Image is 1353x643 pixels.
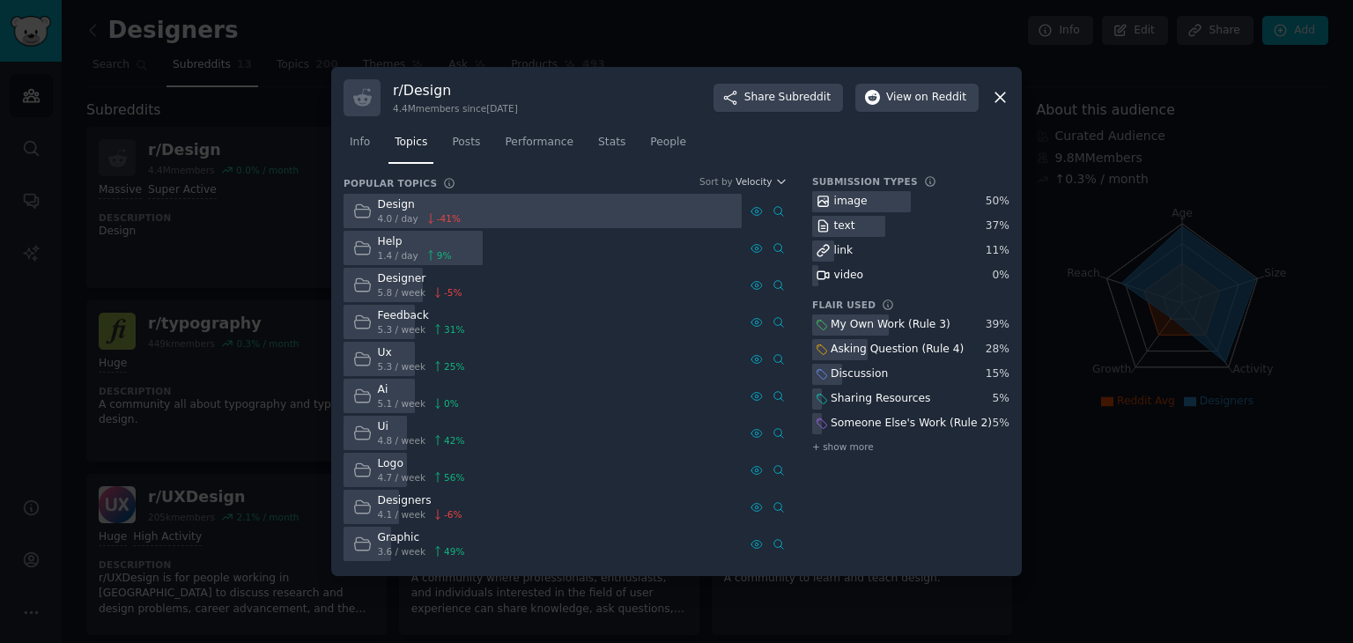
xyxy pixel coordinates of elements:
span: 4.1 / week [378,508,426,521]
span: 5.1 / week [378,397,426,410]
span: Info [350,135,370,151]
div: Ui [378,419,465,435]
span: 56 % [444,471,464,484]
div: Ai [378,382,459,398]
a: People [644,129,692,165]
div: Someone Else's Work (Rule 2) [831,416,992,432]
div: Asking Question (Rule 4) [831,342,964,358]
span: Subreddit [779,90,831,106]
div: 0 % [993,268,1009,284]
div: Sort by [699,175,733,188]
span: People [650,135,686,151]
div: Ux [378,345,465,361]
div: Discussion [831,366,888,382]
span: 1.4 / day [378,249,418,262]
span: Topics [395,135,427,151]
div: Sharing Resources [831,391,930,407]
div: video [834,268,863,284]
span: Posts [452,135,480,151]
div: image [834,194,868,210]
span: 3.6 / week [378,545,426,558]
span: 31 % [444,323,464,336]
span: 25 % [444,360,464,373]
h3: r/ Design [393,81,518,100]
a: Performance [499,129,580,165]
span: -41 % [437,212,461,225]
div: 15 % [986,366,1009,382]
div: Logo [378,456,465,472]
div: 37 % [986,218,1009,234]
span: -5 % [444,286,462,299]
div: 39 % [986,317,1009,333]
span: 49 % [444,545,464,558]
button: ShareSubreddit [713,84,843,112]
div: Feedback [378,308,465,324]
span: 4.0 / day [378,212,418,225]
div: Designer [378,271,462,287]
span: on Reddit [915,90,966,106]
div: link [834,243,854,259]
span: 5.3 / week [378,360,426,373]
div: My Own Work (Rule 3) [831,317,950,333]
h3: Popular Topics [344,177,437,189]
div: Designers [378,493,462,509]
div: Help [378,234,452,250]
span: 0 % [444,397,459,410]
span: 9 % [437,249,452,262]
div: 5 % [993,416,1009,432]
span: -6 % [444,508,462,521]
a: Posts [446,129,486,165]
div: Design [378,197,461,213]
a: Info [344,129,376,165]
div: 50 % [986,194,1009,210]
span: Stats [598,135,625,151]
span: 5.8 / week [378,286,426,299]
a: Stats [592,129,632,165]
h3: Submission Types [812,175,918,188]
button: Velocity [736,175,787,188]
div: 5 % [993,391,1009,407]
span: 4.8 / week [378,434,426,447]
button: Viewon Reddit [855,84,979,112]
span: Performance [505,135,573,151]
span: Share [744,90,831,106]
div: 11 % [986,243,1009,259]
span: Velocity [736,175,772,188]
div: Graphic [378,530,465,546]
span: 42 % [444,434,464,447]
div: text [834,218,855,234]
div: 28 % [986,342,1009,358]
span: View [886,90,966,106]
h3: Flair Used [812,299,876,311]
a: Topics [388,129,433,165]
div: 4.4M members since [DATE] [393,102,518,115]
span: 4.7 / week [378,471,426,484]
span: 5.3 / week [378,323,426,336]
span: + show more [812,440,874,453]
